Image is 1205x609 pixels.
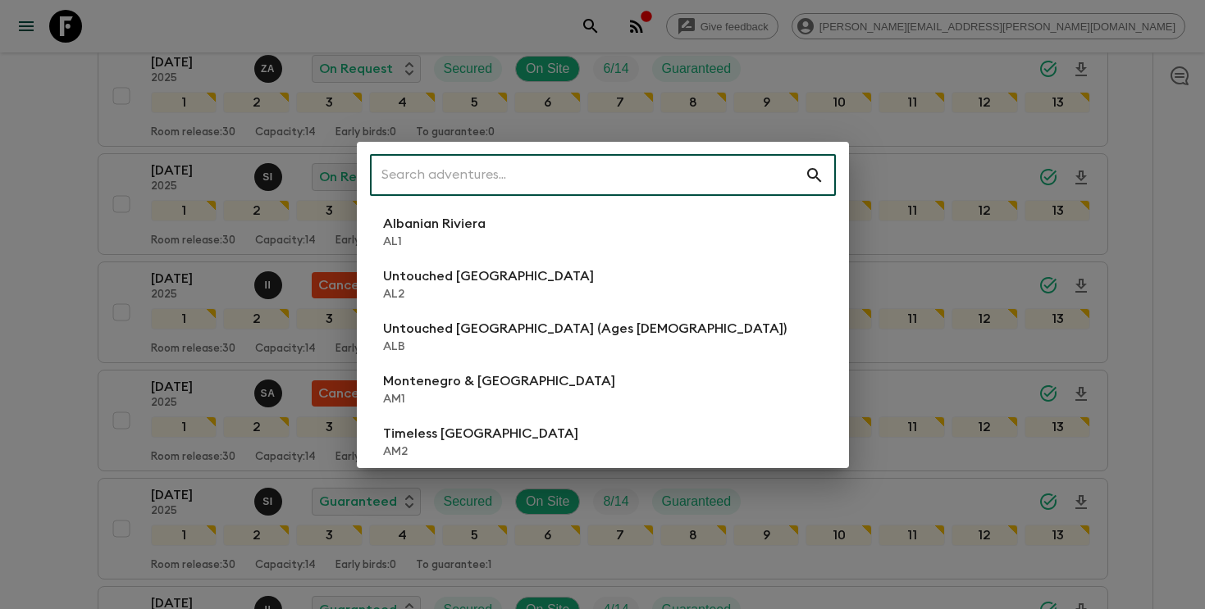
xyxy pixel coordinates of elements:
[383,371,615,391] p: Montenegro & [GEOGRAPHIC_DATA]
[383,266,594,286] p: Untouched [GEOGRAPHIC_DATA]
[383,339,787,355] p: ALB
[383,424,578,443] p: Timeless [GEOGRAPHIC_DATA]
[383,234,486,250] p: AL1
[383,391,615,407] p: AM1
[383,443,578,460] p: AM2
[383,319,787,339] p: Untouched [GEOGRAPHIC_DATA] (Ages [DEMOGRAPHIC_DATA])
[383,214,486,234] p: Albanian Riviera
[383,286,594,302] p: AL2
[370,152,805,198] input: Search adventures...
